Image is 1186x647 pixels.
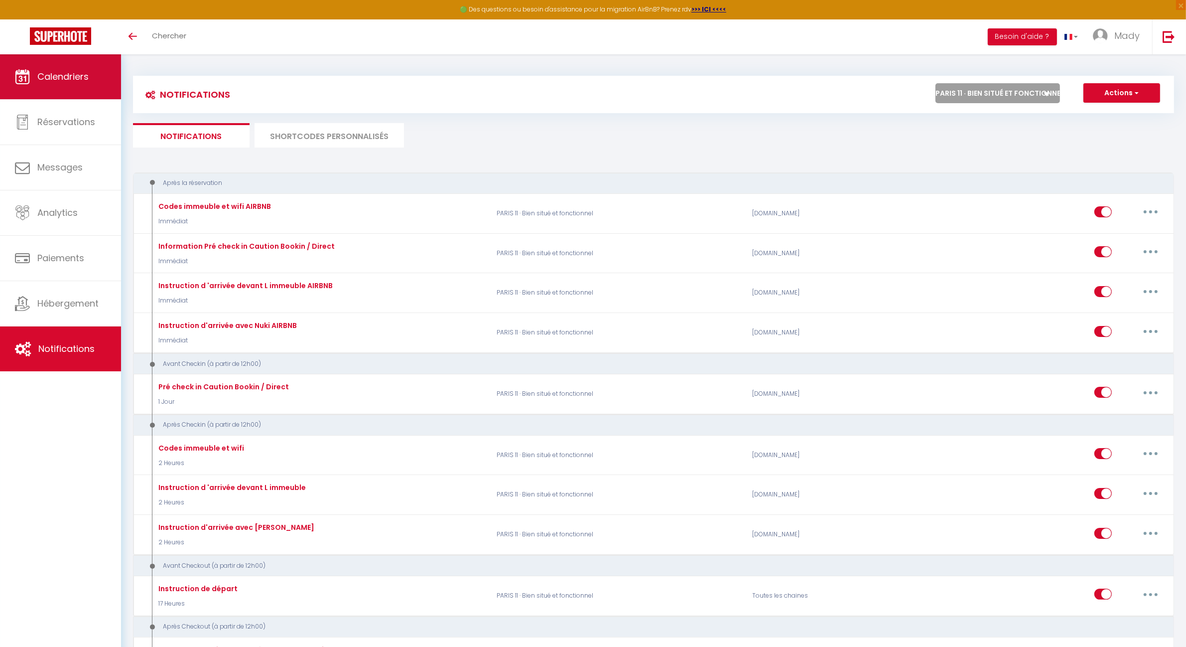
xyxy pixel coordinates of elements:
[37,206,78,219] span: Analytics
[490,481,746,509] p: PARIS 11 · Bien situé et fonctionnel
[746,441,916,470] div: [DOMAIN_NAME]
[140,83,230,106] h3: Notifications
[142,178,1145,188] div: Après la réservation
[490,581,746,610] p: PARIS 11 · Bien situé et fonctionnel
[37,70,89,83] span: Calendriers
[1163,30,1175,43] img: logout
[156,217,271,226] p: Immédiat
[746,199,916,228] div: [DOMAIN_NAME]
[746,279,916,308] div: [DOMAIN_NAME]
[37,297,99,310] span: Hébergement
[490,520,746,549] p: PARIS 11 · Bien situé et fonctionnel
[142,561,1145,571] div: Avant Checkout (à partir de 12h00)
[156,443,244,454] div: Codes immeuble et wifi
[30,27,91,45] img: Super Booking
[156,280,333,291] div: Instruction d 'arrivée devant L immeuble AIRBNB
[1114,29,1140,42] span: Mady
[156,320,297,331] div: Instruction d'arrivée avec Nuki AIRBNB
[37,161,83,173] span: Messages
[156,201,271,212] div: Codes immeuble et wifi AIRBNB
[746,379,916,408] div: [DOMAIN_NAME]
[490,379,746,408] p: PARIS 11 · Bien situé et fonctionnel
[156,599,238,609] p: 17 Heures
[691,5,726,13] a: >>> ICI <<<<
[152,30,186,41] span: Chercher
[490,319,746,347] p: PARIS 11 · Bien situé et fonctionnel
[156,498,306,507] p: 2 Heures
[156,336,297,345] p: Immédiat
[156,459,244,468] p: 2 Heures
[746,319,916,347] div: [DOMAIN_NAME]
[1085,19,1152,54] a: ... Mady
[1083,83,1160,103] button: Actions
[490,199,746,228] p: PARIS 11 · Bien situé et fonctionnel
[142,622,1145,632] div: Après Checkout (à partir de 12h00)
[746,581,916,610] div: Toutes les chaines
[142,359,1145,369] div: Avant Checkin (à partir de 12h00)
[156,257,335,266] p: Immédiat
[746,520,916,549] div: [DOMAIN_NAME]
[746,481,916,509] div: [DOMAIN_NAME]
[490,279,746,308] p: PARIS 11 · Bien situé et fonctionnel
[133,123,250,148] li: Notifications
[156,241,335,252] div: Information Pré check in Caution Bookin / Direct
[37,252,84,264] span: Paiements
[144,19,194,54] a: Chercher
[490,441,746,470] p: PARIS 11 · Bien situé et fonctionnel
[156,296,333,306] p: Immédiat
[37,116,95,128] span: Réservations
[156,397,289,407] p: 1 Jour
[988,28,1057,45] button: Besoin d'aide ?
[156,482,306,493] div: Instruction d 'arrivée devant L immeuble
[38,342,95,355] span: Notifications
[746,239,916,268] div: [DOMAIN_NAME]
[156,538,314,547] p: 2 Heures
[1093,28,1108,43] img: ...
[156,522,314,533] div: Instruction d'arrivée avec [PERSON_NAME]
[490,239,746,268] p: PARIS 11 · Bien situé et fonctionnel
[255,123,404,148] li: SHORTCODES PERSONNALISÉS
[156,381,289,392] div: Pré check in Caution Bookin / Direct
[156,583,238,594] div: Instruction de départ
[142,420,1145,430] div: Après Checkin (à partir de 12h00)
